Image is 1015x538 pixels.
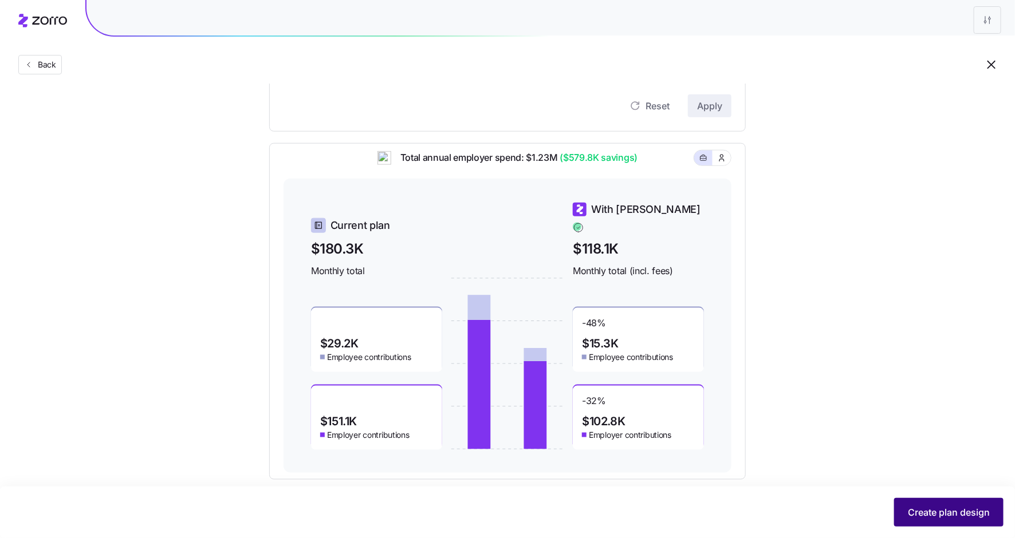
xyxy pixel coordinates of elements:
span: Total annual employer spend: $1.23M [391,151,638,165]
span: Create plan design [908,505,990,519]
span: $29.2K [320,338,359,349]
span: Monthly total [311,264,442,278]
span: Apply [697,99,722,113]
span: $102.8K [582,416,625,427]
span: ($579.8K savings) [558,151,638,165]
button: Apply [688,94,731,117]
span: -48 % [582,317,606,335]
span: Back [33,59,56,70]
span: Reset [646,99,670,113]
span: $15.3K [582,338,619,349]
span: Employee contributions [327,351,411,363]
button: Create plan design [894,498,1004,527]
span: $151.1K [320,416,357,427]
span: Monthly total (incl. fees) [573,264,704,278]
img: ai-icon.png [377,151,391,165]
span: Employee contributions [589,351,673,363]
span: -32 % [582,395,606,413]
span: Current plan [331,217,390,234]
span: With [PERSON_NAME] [591,201,701,217]
span: $118.1K [573,238,704,259]
span: $180.3K [311,238,442,259]
button: Reset [620,94,679,117]
span: Employer contributions [589,429,671,441]
button: Back [18,55,62,74]
span: Employer contributions [327,429,410,441]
